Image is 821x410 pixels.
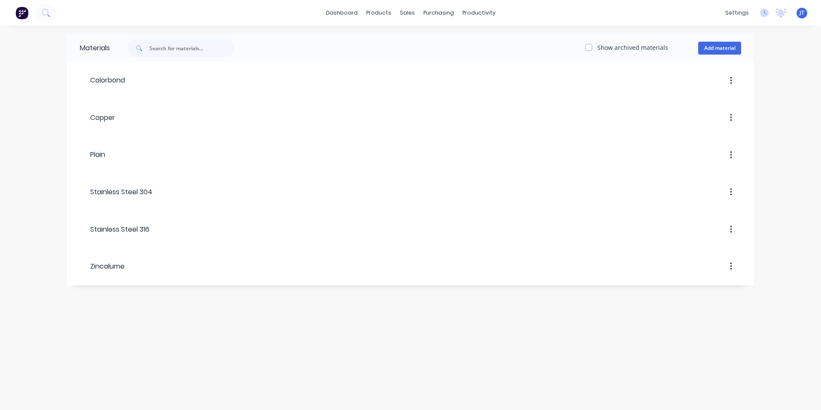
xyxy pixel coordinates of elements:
[80,261,125,272] div: Zincalume
[80,75,125,86] div: Colorbond
[149,40,234,57] input: Search for materials...
[419,6,458,19] div: purchasing
[362,6,395,19] div: products
[395,6,419,19] div: sales
[80,187,152,197] div: Stainless Steel 304
[458,6,500,19] div: productivity
[80,224,149,235] div: Stainless Steel 316
[698,42,741,55] button: Add material
[80,150,105,160] div: Plain
[15,6,28,19] img: Factory
[80,113,115,123] div: Copper
[597,43,668,52] label: Show archived materials
[800,9,804,17] span: JT
[721,6,753,19] div: settings
[322,6,362,19] a: dashboard
[67,34,110,62] div: Materials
